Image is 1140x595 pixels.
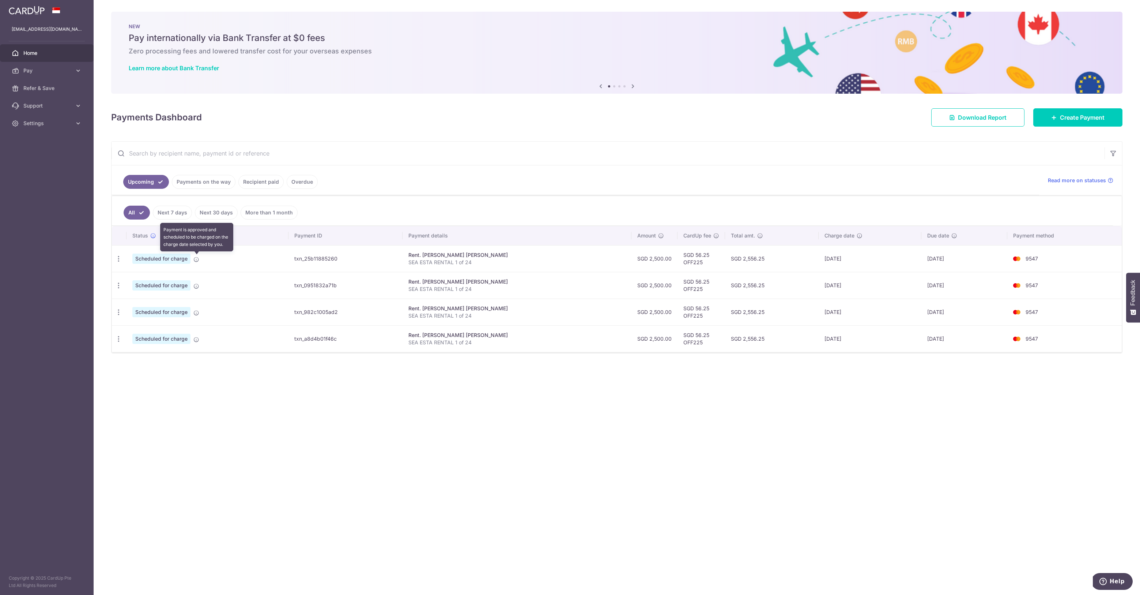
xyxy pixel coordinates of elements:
a: More than 1 month [241,206,298,220]
span: Amount [637,232,656,239]
td: SGD 56.25 OFF225 [677,245,725,272]
span: Scheduled for charge [132,334,190,344]
img: CardUp [9,6,45,15]
img: Bank Card [1009,308,1024,317]
td: [DATE] [921,325,1007,352]
span: Download Report [958,113,1007,122]
div: Rent. [PERSON_NAME] [PERSON_NAME] [408,332,626,339]
td: SGD 2,500.00 [631,325,677,352]
img: Bank Card [1009,254,1024,263]
div: Rent. [PERSON_NAME] [PERSON_NAME] [408,278,626,285]
span: Support [23,102,72,109]
a: Next 30 days [195,206,238,220]
a: Learn more about Bank Transfer [129,64,219,72]
button: Feedback - Show survey [1126,273,1140,322]
span: 9547 [1026,336,1038,342]
span: Scheduled for charge [132,254,190,264]
td: SGD 2,556.25 [725,272,819,299]
th: Payment details [403,226,632,245]
a: Payments on the way [172,175,235,189]
img: Bank transfer banner [111,12,1122,94]
a: Read more on statuses [1048,177,1113,184]
span: Charge date [824,232,854,239]
span: Settings [23,120,72,127]
span: Home [23,49,72,57]
td: SGD 2,500.00 [631,245,677,272]
span: Total amt. [731,232,755,239]
p: SEA ESTA RENTAL 1 of 24 [408,285,626,293]
td: [DATE] [921,272,1007,299]
span: Refer & Save [23,85,72,92]
span: CardUp fee [683,232,711,239]
span: 9547 [1026,282,1038,288]
th: Payment ID [288,226,402,245]
td: [DATE] [819,245,921,272]
a: Create Payment [1033,108,1122,127]
h6: Zero processing fees and lowered transfer cost for your overseas expenses [129,47,1105,56]
td: SGD 56.25 OFF225 [677,299,725,325]
td: txn_a8d4b01f46c [288,325,402,352]
td: [DATE] [819,299,921,325]
td: [DATE] [921,245,1007,272]
td: [DATE] [819,272,921,299]
td: SGD 2,556.25 [725,299,819,325]
iframe: Opens a widget where you can find more information [1093,573,1133,591]
td: txn_25b11885260 [288,245,402,272]
div: Rent. [PERSON_NAME] [PERSON_NAME] [408,305,626,312]
img: Bank Card [1009,281,1024,290]
h5: Pay internationally via Bank Transfer at $0 fees [129,32,1105,44]
p: SEA ESTA RENTAL 1 of 24 [408,339,626,346]
span: Status [132,232,148,239]
p: [EMAIL_ADDRESS][DOMAIN_NAME] [12,26,82,33]
span: Create Payment [1060,113,1105,122]
a: Upcoming [123,175,169,189]
span: Due date [927,232,949,239]
th: Payment method [1007,226,1122,245]
td: SGD 2,500.00 [631,299,677,325]
img: Bank Card [1009,334,1024,343]
p: NEW [129,23,1105,29]
span: Pay [23,67,72,74]
span: 9547 [1026,309,1038,315]
a: All [124,206,150,220]
p: SEA ESTA RENTAL 1 of 24 [408,259,626,266]
td: [DATE] [921,299,1007,325]
span: 9547 [1026,255,1038,262]
a: Recipient paid [238,175,284,189]
td: SGD 56.25 OFF225 [677,272,725,299]
td: SGD 2,500.00 [631,272,677,299]
a: Overdue [287,175,318,189]
div: Payment is approved and scheduled to be charged on the charge date selected by you. [160,223,233,251]
td: SGD 56.25 OFF225 [677,325,725,352]
td: txn_0951832a71b [288,272,402,299]
td: SGD 2,556.25 [725,325,819,352]
a: Next 7 days [153,206,192,220]
div: Rent. [PERSON_NAME] [PERSON_NAME] [408,251,626,259]
a: Download Report [931,108,1024,127]
span: Read more on statuses [1048,177,1106,184]
td: SGD 2,556.25 [725,245,819,272]
h4: Payments Dashboard [111,111,202,124]
input: Search by recipient name, payment id or reference [112,142,1105,165]
td: [DATE] [819,325,921,352]
td: txn_982c1005ad2 [288,299,402,325]
span: Scheduled for charge [132,307,190,317]
p: SEA ESTA RENTAL 1 of 24 [408,312,626,319]
span: Feedback [1130,280,1136,306]
span: Scheduled for charge [132,280,190,291]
